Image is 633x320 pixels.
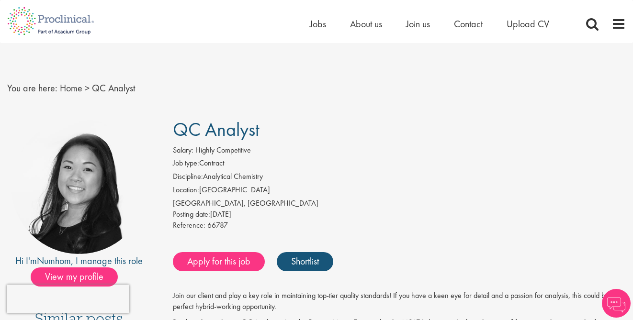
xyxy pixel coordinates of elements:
img: Chatbot [602,289,631,318]
div: [DATE] [173,209,626,220]
div: Hi I'm , I manage this role [7,254,151,268]
span: You are here: [7,82,57,94]
a: Upload CV [507,18,549,30]
a: View my profile [31,269,127,282]
a: About us [350,18,382,30]
div: [GEOGRAPHIC_DATA], [GEOGRAPHIC_DATA] [173,198,626,209]
p: Join our client and play a key role in maintaining top-tier quality standards! If you have a keen... [173,290,626,312]
a: Apply for this job [173,252,265,271]
a: Jobs [310,18,326,30]
label: Job type: [173,158,199,169]
span: QC Analyst [173,117,260,142]
span: > [85,82,90,94]
a: breadcrumb link [60,82,82,94]
img: imeage of recruiter Numhom Sudsok [11,119,147,254]
label: Reference: [173,220,205,231]
label: Salary: [173,145,193,156]
span: Posting date: [173,209,210,219]
span: View my profile [31,267,118,287]
a: Shortlist [277,252,333,271]
span: Highly Competitive [195,145,251,155]
label: Location: [173,185,199,196]
li: [GEOGRAPHIC_DATA] [173,185,626,198]
span: QC Analyst [92,82,135,94]
li: Analytical Chemistry [173,171,626,185]
label: Discipline: [173,171,203,182]
a: Numhom [37,254,71,267]
a: Join us [406,18,430,30]
span: 66787 [207,220,228,230]
a: Contact [454,18,483,30]
li: Contract [173,158,626,171]
iframe: reCAPTCHA [7,285,129,313]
